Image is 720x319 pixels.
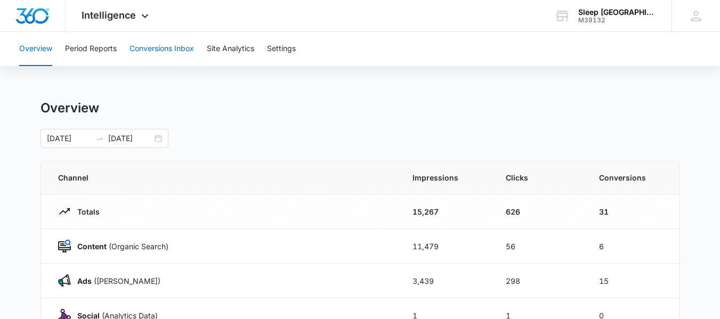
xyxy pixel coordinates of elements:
[130,32,194,66] button: Conversions Inbox
[506,172,573,183] span: Clicks
[58,274,71,287] img: Ads
[58,240,71,252] img: Content
[578,8,656,17] div: account name
[400,264,493,298] td: 3,439
[586,264,679,298] td: 15
[493,229,586,264] td: 56
[578,17,656,24] div: account id
[493,264,586,298] td: 298
[82,10,136,21] span: Intelligence
[412,172,480,183] span: Impressions
[77,276,92,285] strong: Ads
[400,194,493,229] td: 15,267
[19,32,52,66] button: Overview
[599,172,662,183] span: Conversions
[41,100,99,116] h1: Overview
[493,194,586,229] td: 626
[71,241,168,252] p: (Organic Search)
[58,172,387,183] span: Channel
[108,133,152,144] input: End date
[47,133,91,144] input: Start date
[77,242,107,251] strong: Content
[95,134,104,143] span: swap-right
[71,275,160,287] p: ([PERSON_NAME])
[71,206,100,217] p: Totals
[586,194,679,229] td: 31
[400,229,493,264] td: 11,479
[586,229,679,264] td: 6
[65,32,117,66] button: Period Reports
[207,32,254,66] button: Site Analytics
[267,32,296,66] button: Settings
[95,134,104,143] span: to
